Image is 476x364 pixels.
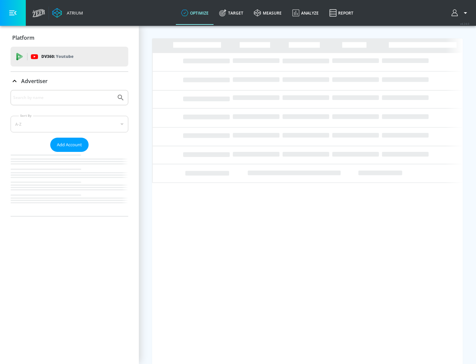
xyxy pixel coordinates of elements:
[176,1,214,25] a: optimize
[41,53,73,60] p: DV360:
[13,93,113,102] input: Search by name
[50,138,89,152] button: Add Account
[57,141,82,149] span: Add Account
[287,1,324,25] a: Analyze
[11,152,128,216] nav: list of Advertiser
[324,1,359,25] a: Report
[214,1,249,25] a: Target
[11,90,128,216] div: Advertiser
[460,22,469,25] span: v 4.24.0
[11,28,128,47] div: Platform
[56,53,73,60] p: Youtube
[249,1,287,25] a: measure
[52,8,83,18] a: Atrium
[64,10,83,16] div: Atrium
[21,77,48,85] p: Advertiser
[12,34,34,41] p: Platform
[11,116,128,132] div: A-Z
[11,47,128,67] div: DV360: Youtube
[11,72,128,90] div: Advertiser
[19,114,33,118] label: Sort By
